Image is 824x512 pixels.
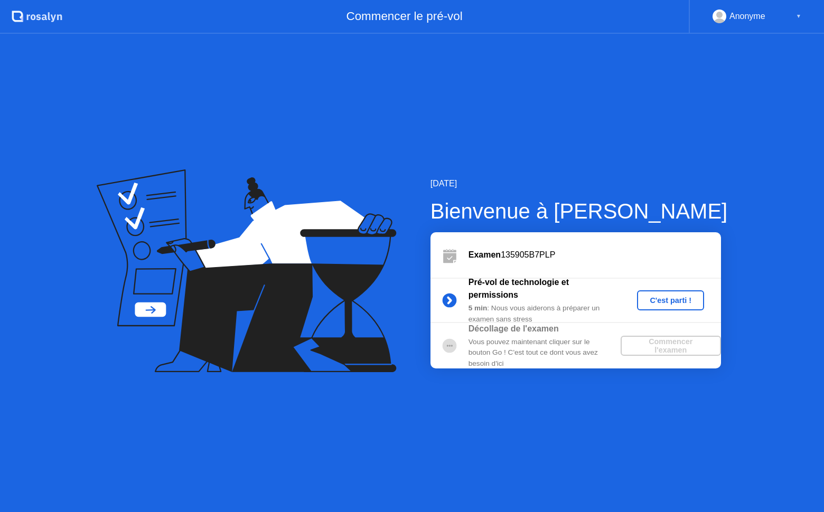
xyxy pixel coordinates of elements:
button: C'est parti ! [637,290,704,310]
div: ▼ [796,10,801,23]
b: Décollage de l'examen [469,324,559,333]
b: Examen [469,250,501,259]
div: Commencer l'examen [625,337,717,354]
div: Anonyme [729,10,765,23]
b: 5 min [469,304,488,312]
div: : Nous vous aiderons à préparer un examen sans stress [469,303,621,325]
div: Vous pouvez maintenant cliquer sur le bouton Go ! C'est tout ce dont vous avez besoin d'ici [469,337,621,369]
div: 135905B7PLP [469,249,721,261]
div: [DATE] [430,177,727,190]
button: Commencer l'examen [621,336,721,356]
b: Pré-vol de technologie et permissions [469,278,569,299]
div: Bienvenue à [PERSON_NAME] [430,195,727,227]
div: C'est parti ! [641,296,700,305]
